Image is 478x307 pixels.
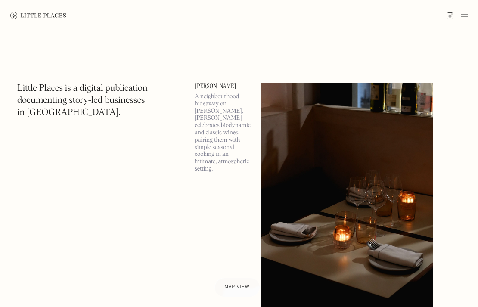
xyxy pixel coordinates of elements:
a: Map view [214,278,260,297]
a: [PERSON_NAME] [195,83,251,90]
p: A neighbourhood hideaway on [PERSON_NAME], [PERSON_NAME] celebrates biodynamic and classic wines,... [195,93,251,173]
span: Map view [225,285,250,289]
h1: Little Places is a digital publication documenting story-led businesses in [GEOGRAPHIC_DATA]. [17,83,148,119]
